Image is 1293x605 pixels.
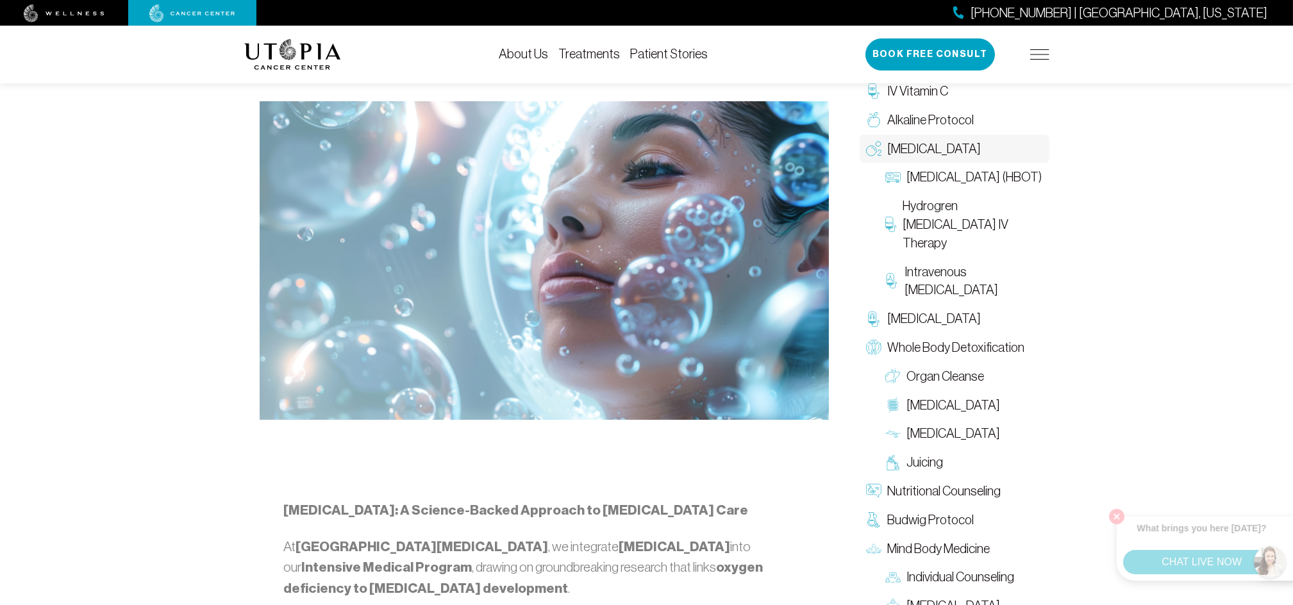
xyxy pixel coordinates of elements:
a: Organ Cleanse [879,362,1049,391]
a: Hydrogren [MEDICAL_DATA] IV Therapy [879,192,1049,257]
span: Intravenous [MEDICAL_DATA] [905,263,1042,300]
img: logo [244,39,341,70]
img: cancer center [149,4,235,22]
span: [MEDICAL_DATA] [907,396,1001,415]
span: Nutritional Counseling [888,482,1001,501]
img: Oxygen Therapy [866,141,881,156]
a: Individual Counseling [879,563,1049,592]
a: Mind Body Medicine [860,535,1049,563]
a: Whole Body Detoxification [860,333,1049,362]
img: IV Vitamin C [866,83,881,99]
img: Lymphatic Massage [885,426,901,442]
span: Organ Cleanse [907,367,985,386]
img: Whole Body Detoxification [866,340,881,355]
img: Hydrogren Peroxide IV Therapy [885,217,896,232]
a: [MEDICAL_DATA] [879,391,1049,420]
img: Hyperbaric Oxygen Therapy (HBOT) [885,170,901,185]
img: Organ Cleanse [885,369,901,384]
span: IV Vitamin C [888,82,949,101]
p: At , we integrate into our , drawing on groundbreaking research that links . [284,536,805,599]
button: Book Free Consult [865,38,995,70]
img: Mind Body Medicine [866,541,881,556]
span: [MEDICAL_DATA] [888,140,981,158]
a: Nutritional Counseling [860,477,1049,506]
span: [MEDICAL_DATA] [888,310,981,328]
a: [PHONE_NUMBER] | [GEOGRAPHIC_DATA], [US_STATE] [953,4,1267,22]
img: Budwig Protocol [866,512,881,527]
span: Alkaline Protocol [888,111,974,129]
a: Patient Stories [630,47,708,61]
img: Juicing [885,455,901,470]
a: [MEDICAL_DATA] [879,419,1049,448]
img: icon-hamburger [1030,49,1049,60]
span: Juicing [907,453,944,472]
strong: oxygen deficiency to [MEDICAL_DATA] development [284,559,763,597]
a: Alkaline Protocol [860,106,1049,135]
a: [MEDICAL_DATA] [860,304,1049,333]
span: Individual Counseling [907,568,1015,586]
a: About Us [499,47,548,61]
img: Intravenous Ozone Therapy [885,273,899,288]
span: [MEDICAL_DATA] [907,424,1001,443]
strong: Intensive Medical Program [302,559,472,576]
a: Juicing [879,448,1049,477]
a: Budwig Protocol [860,506,1049,535]
strong: [MEDICAL_DATA] [619,538,731,555]
span: Mind Body Medicine [888,540,990,558]
a: [MEDICAL_DATA] (HBOT) [879,163,1049,192]
strong: [GEOGRAPHIC_DATA][MEDICAL_DATA] [296,538,549,555]
a: IV Vitamin C [860,77,1049,106]
span: Whole Body Detoxification [888,338,1025,357]
img: Colon Therapy [885,397,901,413]
strong: [MEDICAL_DATA]: A Science-Backed Approach to [MEDICAL_DATA] Care [284,502,749,518]
img: wellness [24,4,104,22]
img: Alkaline Protocol [866,112,881,128]
img: Chelation Therapy [866,311,881,327]
img: Oxygen Therapy [260,101,829,420]
img: Nutritional Counseling [866,483,881,499]
span: [MEDICAL_DATA] (HBOT) [907,168,1042,186]
a: Intravenous [MEDICAL_DATA] [879,258,1049,305]
img: Individual Counseling [885,570,901,585]
a: Treatments [558,47,620,61]
span: [PHONE_NUMBER] | [GEOGRAPHIC_DATA], [US_STATE] [971,4,1267,22]
span: Budwig Protocol [888,511,974,529]
span: Hydrogren [MEDICAL_DATA] IV Therapy [903,197,1043,252]
a: [MEDICAL_DATA] [860,135,1049,163]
